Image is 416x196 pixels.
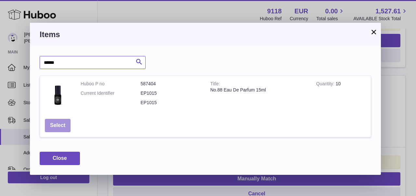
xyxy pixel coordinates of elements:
img: No.88 Eau De Parfum 15ml [45,81,71,107]
h3: Items [40,29,371,40]
dt: Current Identifier [81,90,141,96]
span: Close [53,155,67,161]
dd: EP1015 [141,100,201,106]
dt: Huboo P no [81,81,141,87]
button: Close [40,152,80,165]
dd: 587404 [141,81,201,87]
strong: Quantity [316,81,336,88]
strong: Title [210,81,220,88]
dd: EP1015 [141,90,201,96]
td: 10 [311,76,371,114]
div: No.88 Eau De Parfum 15ml [210,87,306,93]
button: Select [45,119,71,132]
button: × [370,28,378,36]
